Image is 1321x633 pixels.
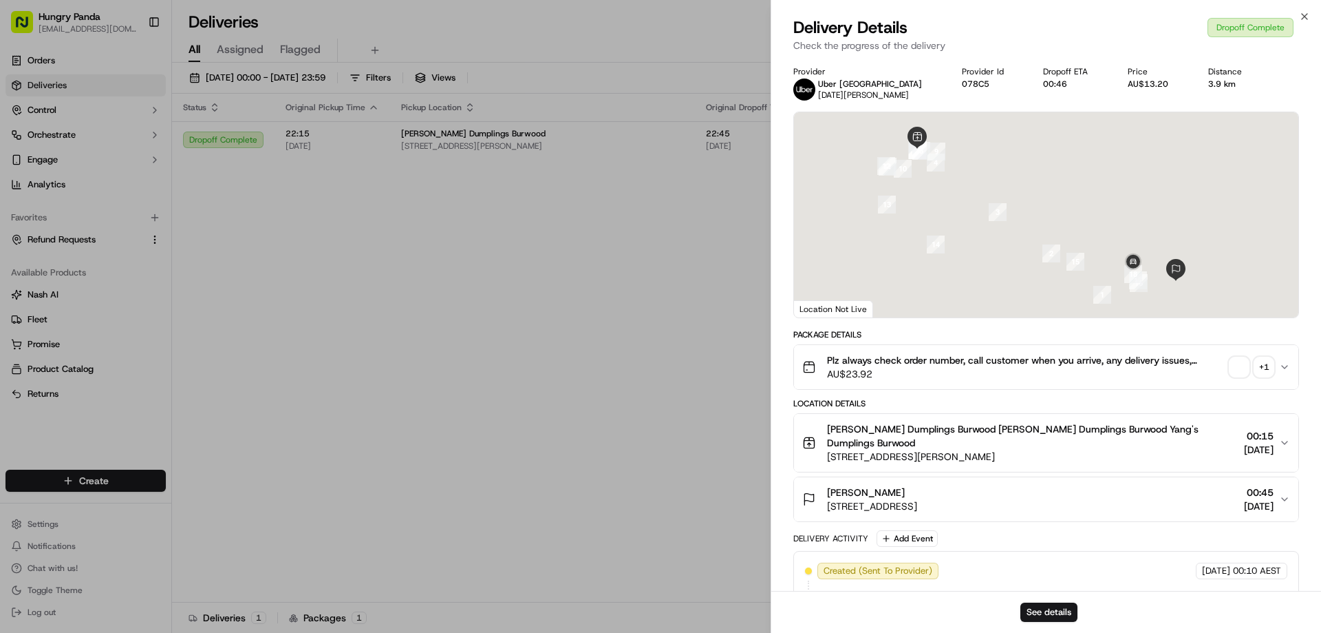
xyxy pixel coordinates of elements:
[793,79,815,101] img: uber-new-logo.jpeg
[1124,265,1142,283] div: 18
[1043,66,1106,77] div: Dropoff ETA
[36,89,248,103] input: Got a question? Start typing here...
[793,398,1299,409] div: Location Details
[1042,245,1060,262] div: 2
[14,55,250,77] p: Welcome 👋
[877,157,895,175] div: 12
[827,367,1224,381] span: AU$23.92
[14,14,41,41] img: Nash
[824,565,932,577] span: Created (Sent To Provider)
[97,341,167,352] a: Powered byPylon
[794,414,1298,472] button: [PERSON_NAME] Dumplings Burwood [PERSON_NAME] Dumplings Burwood Yang's Dumplings Burwood[STREET_A...
[793,17,907,39] span: Delivery Details
[1128,66,1186,77] div: Price
[793,533,868,544] div: Delivery Activity
[53,214,85,225] span: 9月17日
[1244,499,1274,513] span: [DATE]
[116,309,127,320] div: 💻
[827,422,1238,450] span: [PERSON_NAME] Dumplings Burwood [PERSON_NAME] Dumplings Burwood Yang's Dumplings Burwood
[1043,79,1106,90] div: 00:46
[234,136,250,152] button: Start new chat
[927,154,945,172] div: 4
[62,132,226,145] div: Start new chat
[43,251,111,262] span: [PERSON_NAME]
[1020,603,1077,622] button: See details
[14,179,92,190] div: Past conversations
[827,353,1224,367] span: Plz always check order number, call customer when you arrive, any delivery issues, Contact WhatsA...
[8,302,111,327] a: 📗Knowledge Base
[894,160,912,178] div: 10
[1093,286,1111,304] div: 1
[45,214,50,225] span: •
[1229,357,1274,377] button: +1
[1129,271,1147,289] div: 17
[14,132,39,156] img: 1736555255976-a54dd68f-1ca7-489b-9aae-adbdc363a1c4
[1233,565,1281,577] span: 00:10 AEST
[213,176,250,193] button: See all
[818,79,922,90] p: Uber [GEOGRAPHIC_DATA]
[793,66,940,77] div: Provider
[879,158,896,176] div: 11
[1208,66,1260,77] div: Distance
[912,142,930,160] div: 8
[793,39,1299,52] p: Check the progress of the delivery
[28,251,39,262] img: 1736555255976-a54dd68f-1ca7-489b-9aae-adbdc363a1c4
[793,329,1299,340] div: Package Details
[29,132,54,156] img: 8016278978528_b943e370aa5ada12b00a_72.png
[927,143,945,160] div: 9
[1128,79,1186,90] div: AU$13.20
[962,79,989,90] button: 078C5
[1208,79,1260,90] div: 3.9 km
[1130,274,1148,292] div: 16
[130,308,221,322] span: API Documentation
[122,251,154,262] span: 8月27日
[1066,253,1084,271] div: 15
[989,203,1007,221] div: 3
[827,499,917,513] span: [STREET_ADDRESS]
[1244,486,1274,499] span: 00:45
[794,300,873,318] div: Location Not Live
[28,308,105,322] span: Knowledge Base
[927,236,945,253] div: 14
[794,477,1298,521] button: [PERSON_NAME][STREET_ADDRESS]00:45[DATE]
[794,345,1298,389] button: Plz always check order number, call customer when you arrive, any delivery issues, Contact WhatsA...
[818,90,909,101] span: [DATE][PERSON_NAME]
[827,486,905,499] span: [PERSON_NAME]
[114,251,119,262] span: •
[62,145,189,156] div: We're available if you need us!
[1254,357,1274,377] div: + 1
[14,309,25,320] div: 📗
[962,66,1022,77] div: Provider Id
[1202,565,1230,577] span: [DATE]
[908,141,926,159] div: 7
[1244,429,1274,443] span: 00:15
[827,450,1238,464] span: [STREET_ADDRESS][PERSON_NAME]
[877,530,938,547] button: Add Event
[1244,443,1274,457] span: [DATE]
[137,342,167,352] span: Pylon
[14,238,36,260] img: Asif Zaman Khan
[111,302,226,327] a: 💻API Documentation
[878,196,896,214] div: 13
